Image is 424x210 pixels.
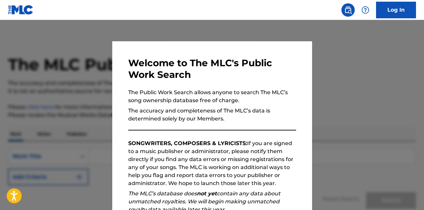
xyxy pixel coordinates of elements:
div: Help [359,3,372,17]
strong: SONGWRITERS, COMPOSERS & LYRICISTS: [128,140,247,146]
img: search [344,6,352,14]
strong: not yet [197,190,217,197]
p: The Public Work Search allows anyone to search The MLC’s song ownership database free of charge. [128,89,296,105]
p: If you are signed to a music publisher or administrator, please notify them directly if you find ... [128,139,296,187]
a: Log In [376,2,416,18]
p: The accuracy and completeness of The MLC’s data is determined solely by our Members. [128,107,296,123]
img: MLC Logo [8,5,34,15]
h3: Welcome to The MLC's Public Work Search [128,57,296,81]
a: Public Search [341,3,355,17]
img: help [361,6,369,14]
